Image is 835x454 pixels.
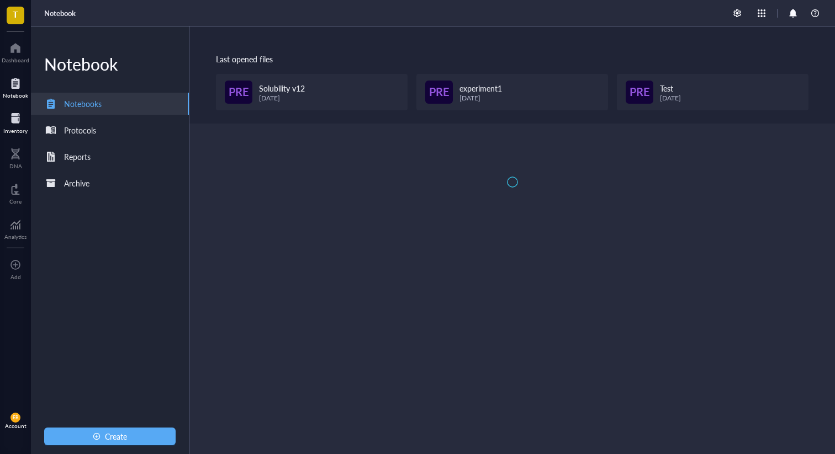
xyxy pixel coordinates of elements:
[13,415,18,420] span: EB
[3,110,28,134] a: Inventory
[660,94,681,102] div: [DATE]
[429,83,450,100] span: PRE
[31,119,189,141] a: Protocols
[31,172,189,194] a: Archive
[9,180,22,205] a: Core
[5,423,27,429] div: Account
[2,57,29,63] div: Dashboard
[10,274,21,280] div: Add
[31,53,189,75] div: Notebook
[216,53,808,65] div: Last opened files
[31,146,189,168] a: Reports
[3,127,28,134] div: Inventory
[459,94,502,102] div: [DATE]
[9,163,22,169] div: DNA
[64,98,102,110] div: Notebooks
[105,432,127,441] span: Create
[44,428,176,445] button: Create
[3,92,28,99] div: Notebook
[660,83,673,94] span: Test
[259,83,305,94] span: Solubility v12
[9,198,22,205] div: Core
[459,83,502,94] span: experiment1
[44,8,76,18] a: Notebook
[2,39,29,63] a: Dashboard
[630,83,650,100] span: PRE
[4,216,27,240] a: Analytics
[64,177,89,189] div: Archive
[64,151,91,163] div: Reports
[13,7,18,21] span: T
[3,74,28,99] a: Notebook
[4,233,27,240] div: Analytics
[64,124,96,136] div: Protocols
[229,83,249,100] span: PRE
[31,93,189,115] a: Notebooks
[9,145,22,169] a: DNA
[259,94,305,102] div: [DATE]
